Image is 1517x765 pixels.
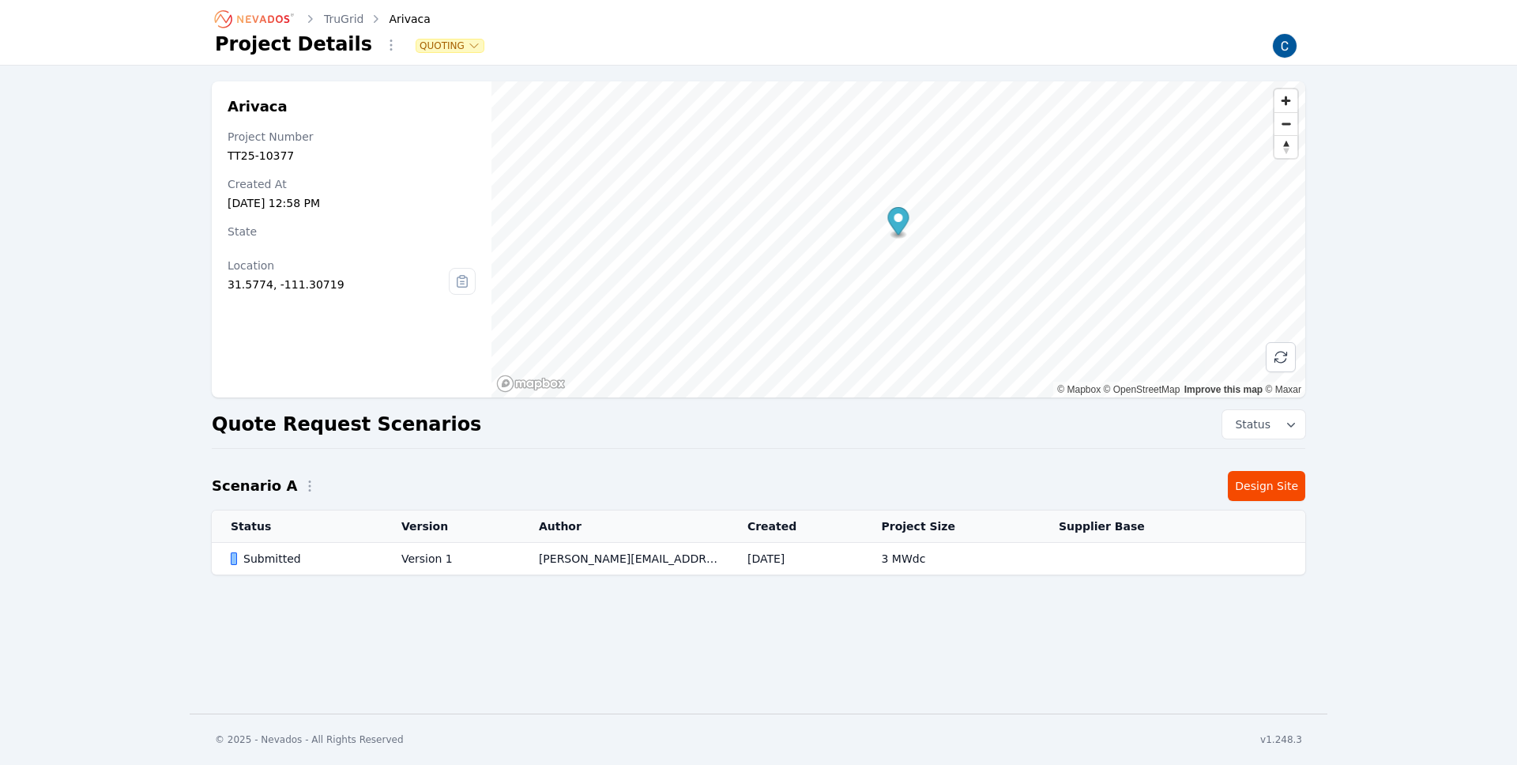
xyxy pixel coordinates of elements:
[1222,410,1305,439] button: Status
[212,543,1305,575] tr: SubmittedVersion 1[PERSON_NAME][EMAIL_ADDRESS][PERSON_NAME][DOMAIN_NAME][DATE]3 MWdc
[887,207,909,239] div: Map marker
[212,511,382,543] th: Status
[1228,471,1305,501] a: Design Site
[1274,89,1297,112] button: Zoom in
[1040,511,1239,543] th: Supplier Base
[1274,136,1297,158] span: Reset bearing to north
[228,176,476,192] div: Created At
[382,511,520,543] th: Version
[496,375,566,393] a: Mapbox homepage
[228,97,476,116] h2: Arivaca
[491,81,1305,398] canvas: Map
[863,543,1040,575] td: 3 MWdc
[1260,733,1302,746] div: v1.248.3
[382,543,520,575] td: Version 1
[1229,416,1270,432] span: Status
[1057,384,1101,395] a: Mapbox
[416,40,484,52] button: Quoting
[863,511,1040,543] th: Project Size
[1184,384,1263,395] a: Improve this map
[1274,112,1297,135] button: Zoom out
[1104,384,1180,395] a: OpenStreetMap
[1265,384,1301,395] a: Maxar
[215,6,431,32] nav: Breadcrumb
[1274,135,1297,158] button: Reset bearing to north
[1272,33,1297,58] img: Carmen Brooks
[228,148,476,164] div: TT25-10377
[324,11,364,27] a: TruGrid
[215,32,372,57] h1: Project Details
[228,224,476,239] div: State
[728,511,863,543] th: Created
[1274,113,1297,135] span: Zoom out
[728,543,863,575] td: [DATE]
[228,277,449,292] div: 31.5774, -111.30719
[215,733,404,746] div: © 2025 - Nevados - All Rights Reserved
[228,129,476,145] div: Project Number
[231,551,375,567] div: Submitted
[212,475,297,497] h2: Scenario A
[228,195,476,211] div: [DATE] 12:58 PM
[212,412,481,437] h2: Quote Request Scenarios
[520,543,728,575] td: [PERSON_NAME][EMAIL_ADDRESS][PERSON_NAME][DOMAIN_NAME]
[228,258,449,273] div: Location
[520,511,728,543] th: Author
[367,11,431,27] div: Arivaca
